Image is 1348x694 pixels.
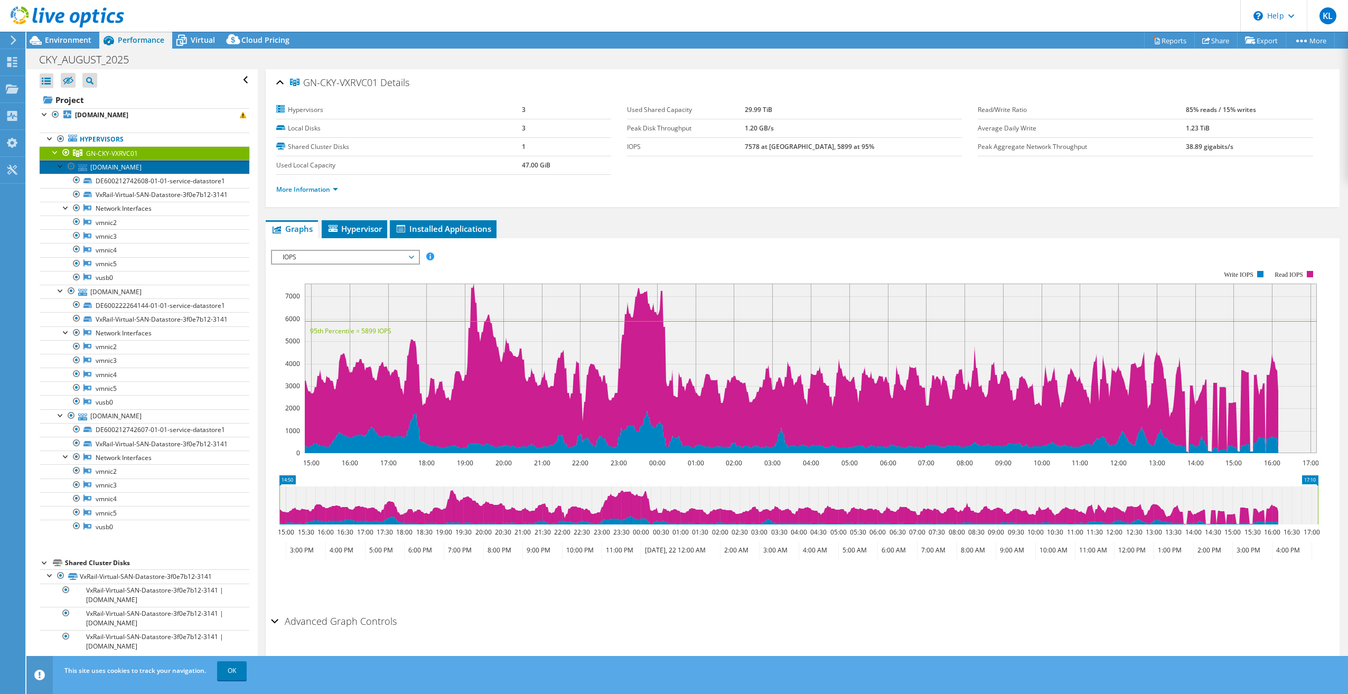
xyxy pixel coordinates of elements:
[1224,528,1240,537] text: 15:00
[40,298,249,312] a: DE600222264144-01-01-service-datastore1
[40,243,249,257] a: vmnic4
[841,458,857,467] text: 05:00
[522,142,526,151] b: 1
[40,215,249,229] a: vmnic2
[40,257,249,271] a: vmnic5
[1275,271,1303,278] text: Read IOPS
[1224,271,1253,278] text: Write IOPS
[1066,528,1083,537] text: 11:00
[978,142,1185,152] label: Peak Aggregate Network Throughput
[652,528,669,537] text: 00:30
[869,528,885,537] text: 06:00
[40,271,249,285] a: vusb0
[65,557,249,569] div: Shared Cluster Disks
[1145,528,1162,537] text: 13:00
[40,368,249,381] a: vmnic4
[928,528,944,537] text: 07:30
[1186,105,1256,114] b: 85% reads / 15% writes
[285,381,300,390] text: 3000
[40,188,249,202] a: VxRail-Virtual-SAN-Datastore-3f0e7b12-3141
[341,458,358,467] text: 16:00
[1194,32,1238,49] a: Share
[435,528,452,537] text: 19:00
[889,528,905,537] text: 06:30
[745,124,774,133] b: 1.20 GB/s
[40,451,249,464] a: Network Interfaces
[296,448,300,457] text: 0
[276,123,522,134] label: Local Disks
[285,404,300,412] text: 2000
[533,458,550,467] text: 21:00
[610,458,626,467] text: 23:00
[632,528,649,537] text: 00:00
[40,340,249,354] a: vmnic2
[40,479,249,492] a: vmnic3
[40,108,249,122] a: [DOMAIN_NAME]
[40,146,249,160] a: GN-CKY-VXRVC01
[40,584,249,607] a: VxRail-Virtual-SAN-Datastore-3f0e7b12-3141 | [DOMAIN_NAME]
[1186,124,1210,133] b: 1.23 TiB
[1027,528,1043,537] text: 10:00
[40,160,249,174] a: [DOMAIN_NAME]
[40,354,249,368] a: vmnic3
[271,223,313,234] span: Graphs
[40,229,249,243] a: vmnic3
[522,161,550,170] b: 47.00 GiB
[495,458,511,467] text: 20:00
[1237,32,1286,49] a: Export
[285,314,300,323] text: 6000
[64,666,206,675] span: This site uses cookies to track your navigation.
[522,124,526,133] b: 3
[1144,32,1195,49] a: Reports
[1186,142,1233,151] b: 38.89 gigabits/s
[948,528,965,537] text: 08:00
[357,528,373,537] text: 17:00
[456,458,473,467] text: 19:00
[40,202,249,215] a: Network Interfaces
[416,528,432,537] text: 18:30
[956,458,972,467] text: 08:00
[687,458,704,467] text: 01:00
[790,528,807,537] text: 04:00
[277,528,294,537] text: 15:00
[40,630,249,653] a: VxRail-Virtual-SAN-Datastore-3f0e7b12-3141 | [DOMAIN_NAME]
[627,142,745,152] label: IOPS
[627,123,745,134] label: Peak Disk Throughput
[336,528,353,537] text: 16:30
[627,105,745,115] label: Used Shared Capacity
[40,395,249,409] a: vusb0
[1225,458,1241,467] text: 15:00
[380,76,409,89] span: Details
[1286,32,1335,49] a: More
[118,35,164,45] span: Performance
[1253,11,1263,21] svg: \n
[1165,528,1181,537] text: 13:30
[475,528,491,537] text: 20:00
[613,528,629,537] text: 23:30
[40,312,249,326] a: VxRail-Virtual-SAN-Datastore-3f0e7b12-3141
[995,458,1011,467] text: 09:00
[1046,528,1063,537] text: 10:30
[40,437,249,451] a: VxRail-Virtual-SAN-Datastore-3f0e7b12-3141
[40,381,249,395] a: vmnic5
[40,464,249,478] a: vmnic2
[396,528,412,537] text: 18:00
[303,458,319,467] text: 15:00
[522,105,526,114] b: 3
[1106,528,1122,537] text: 12:00
[285,292,300,301] text: 7000
[380,458,396,467] text: 17:00
[40,506,249,520] a: vmnic5
[317,528,333,537] text: 16:00
[1244,528,1260,537] text: 15:30
[751,528,767,537] text: 03:00
[277,251,413,264] span: IOPS
[802,458,819,467] text: 04:00
[86,149,138,158] span: GN-CKY-VXRVC01
[978,123,1185,134] label: Average Daily Write
[1071,458,1088,467] text: 11:00
[649,458,665,467] text: 00:00
[1204,528,1221,537] text: 14:30
[1263,528,1280,537] text: 16:00
[830,528,846,537] text: 05:00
